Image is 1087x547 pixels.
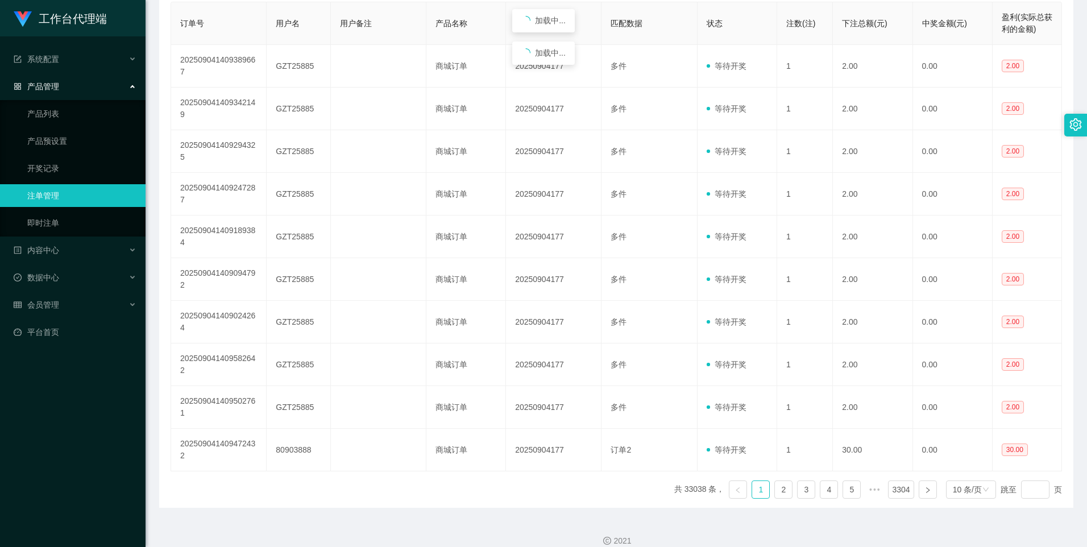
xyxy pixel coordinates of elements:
td: 0.00 [913,258,993,301]
a: 开奖记录 [27,157,136,180]
span: 多件 [611,147,627,156]
a: 1 [752,481,769,498]
td: 202509041409582642 [171,343,267,386]
span: 多件 [611,104,627,113]
td: 2.00 [833,216,912,258]
td: 商城订单 [426,88,506,130]
td: 20250904177 [506,429,601,471]
td: 202509041409472432 [171,429,267,471]
td: GZT25885 [267,258,330,301]
img: logo.9652507e.png [14,11,32,27]
i: icon: loading [521,16,530,25]
td: 20250904177 [506,130,601,173]
span: 注数(注) [786,19,815,28]
td: 1 [777,386,833,429]
td: 商城订单 [426,386,506,429]
td: GZT25885 [267,216,330,258]
li: 4 [820,480,838,499]
td: 商城订单 [426,173,506,216]
i: 图标: table [14,301,22,309]
i: 图标: profile [14,246,22,254]
i: 图标: copyright [603,537,611,545]
span: 等待开奖 [707,104,746,113]
td: 202509041409294325 [171,130,267,173]
td: 202509041409189384 [171,216,267,258]
td: 20250904177 [506,386,601,429]
span: 内容中心 [14,246,59,255]
span: 多件 [611,232,627,241]
a: 产品列表 [27,102,136,125]
span: 多件 [611,189,627,198]
td: 0.00 [913,88,993,130]
a: 5 [843,481,860,498]
td: 1 [777,88,833,130]
td: 2.00 [833,130,912,173]
span: 2.00 [1002,401,1024,413]
li: 5 [843,480,861,499]
span: 状态 [707,19,723,28]
span: 等待开奖 [707,147,746,156]
i: 图标: form [14,55,22,63]
td: 20250904177 [506,216,601,258]
span: 多件 [611,403,627,412]
td: 202509041409342149 [171,88,267,130]
span: 数据中心 [14,273,59,282]
li: 2 [774,480,793,499]
span: 2.00 [1002,188,1024,200]
td: 20250904177 [506,301,601,343]
td: 2.00 [833,301,912,343]
a: 图标: dashboard平台首页 [14,321,136,343]
td: 0.00 [913,216,993,258]
span: 用户名 [276,19,300,28]
div: 2021 [155,535,1078,547]
td: 30.00 [833,429,912,471]
li: 3 [797,480,815,499]
a: 2 [775,481,792,498]
li: 向后 5 页 [865,480,883,499]
span: 等待开奖 [707,275,746,284]
td: 0.00 [913,386,993,429]
td: 商城订单 [426,429,506,471]
td: 2.00 [833,45,912,88]
td: 0.00 [913,301,993,343]
i: 图标: down [982,486,989,494]
td: 1 [777,429,833,471]
div: 跳至 页 [1001,480,1062,499]
span: 2.00 [1002,145,1024,158]
td: GZT25885 [267,386,330,429]
a: 注单管理 [27,184,136,207]
td: 商城订单 [426,45,506,88]
td: 202509041409502761 [171,386,267,429]
span: 多件 [611,317,627,326]
li: 1 [752,480,770,499]
a: 4 [820,481,837,498]
span: 加载中... [535,16,566,25]
span: 系统配置 [14,55,59,64]
span: 等待开奖 [707,189,746,198]
td: 1 [777,173,833,216]
td: 2.00 [833,173,912,216]
td: 1 [777,45,833,88]
td: 2.00 [833,88,912,130]
li: 下一页 [919,480,937,499]
td: 0.00 [913,343,993,386]
td: GZT25885 [267,173,330,216]
td: 1 [777,301,833,343]
td: 1 [777,343,833,386]
span: 产品管理 [14,82,59,91]
a: 3304 [889,481,913,498]
li: 上一页 [729,480,747,499]
span: 2.00 [1002,102,1024,115]
span: 2.00 [1002,316,1024,328]
span: 等待开奖 [707,61,746,71]
td: GZT25885 [267,343,330,386]
td: 20250904177 [506,88,601,130]
span: 多件 [611,275,627,284]
span: 等待开奖 [707,317,746,326]
td: 20250904177 [506,45,601,88]
span: 多件 [611,61,627,71]
span: ••• [865,480,883,499]
td: 202509041409024264 [171,301,267,343]
i: 图标: left [735,487,741,494]
span: 等待开奖 [707,403,746,412]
